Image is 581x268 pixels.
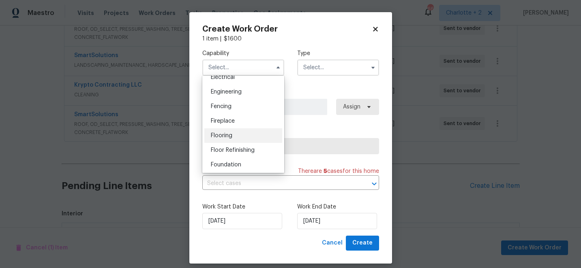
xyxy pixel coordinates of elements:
span: Flooring [211,133,232,138]
span: 5 [324,168,327,174]
span: Fireplace [211,118,235,124]
button: Open [369,178,380,189]
span: Select trade partner [209,142,372,150]
label: Type [297,49,379,57]
input: Select... [297,60,379,76]
input: M/D/YYYY [297,213,377,229]
h2: Create Work Order [202,25,372,33]
label: Capability [202,49,284,57]
span: Electrical [211,74,235,80]
label: Work Order Manager [202,89,379,97]
label: Work Start Date [202,203,284,211]
span: Floor Refinishing [211,147,255,153]
span: Fencing [211,104,232,109]
button: Cancel [319,236,346,251]
button: Hide options [273,63,283,72]
span: Foundation [211,162,241,168]
span: Create [352,238,373,248]
span: Assign [343,103,360,111]
input: M/D/YYYY [202,213,282,229]
span: There are case s for this home [298,167,379,175]
span: Cancel [322,238,343,248]
input: Select cases [202,177,356,190]
input: Select... [202,60,284,76]
div: 1 item | [202,35,379,43]
span: $ 1600 [224,36,242,42]
button: Create [346,236,379,251]
span: Engineering [211,89,242,95]
label: Trade Partner [202,128,379,136]
button: Show options [368,63,378,72]
label: Work End Date [297,203,379,211]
